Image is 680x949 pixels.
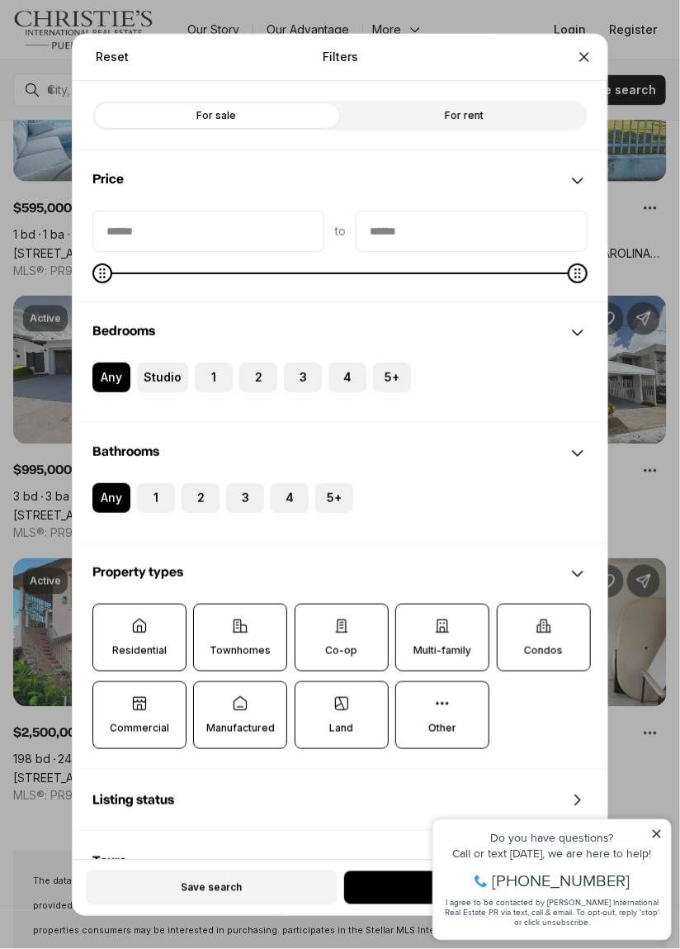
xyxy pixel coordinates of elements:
div: Property types [73,604,607,769]
p: Filters [323,50,358,64]
label: For sale [92,101,340,130]
p: Multi-family [413,644,471,657]
label: 5+ [315,483,353,513]
span: Price [92,173,124,186]
span: [PHONE_NUMBER] [68,78,205,94]
button: Reset [86,40,139,74]
p: Other [428,722,456,735]
div: Call or text [DATE], we are here to help! [17,53,238,64]
div: Tours [73,832,607,891]
button: Close [568,40,601,74]
label: 3 [226,483,264,513]
label: 4 [328,363,366,392]
div: Bedrooms [73,363,607,422]
div: Price [73,151,607,211]
span: Property types [92,566,183,579]
label: 1 [137,483,175,513]
p: Co-op [325,644,357,657]
button: No properties [344,871,594,904]
span: Maximum [568,263,588,283]
label: 2 [182,483,220,513]
div: Do you have questions? [17,37,238,49]
label: 3 [284,363,322,392]
label: 1 [195,363,233,392]
div: Bathrooms [73,483,607,543]
div: Bathrooms [73,424,607,483]
label: 5+ [373,363,411,392]
input: priceMin [93,211,323,251]
p: Residential [112,644,167,657]
p: Townhomes [210,644,271,657]
span: Bathrooms [92,445,159,458]
label: Any [92,363,130,392]
span: No properties [434,881,503,894]
span: Reset [96,50,129,64]
div: Bedrooms [73,303,607,363]
label: Studio [137,363,188,392]
div: Price [73,211,607,301]
label: For rent [340,101,588,130]
input: priceMax [357,211,587,251]
span: Bedrooms [92,325,155,338]
div: Listing status [73,771,607,830]
span: Tours [92,855,126,868]
div: Property types [73,544,607,604]
p: Manufactured [206,722,275,735]
p: Land [329,722,353,735]
button: Save search [86,871,338,905]
span: Save search [181,881,242,894]
p: Condos [524,644,563,657]
span: I agree to be contacted by [PERSON_NAME] International Real Estate PR via text, call & email. To ... [21,102,235,133]
span: Listing status [92,794,174,807]
label: Any [92,483,130,513]
span: to [334,225,346,238]
span: Minimum [92,263,112,283]
p: Commercial [110,722,169,735]
label: 2 [239,363,277,392]
label: 4 [271,483,309,513]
